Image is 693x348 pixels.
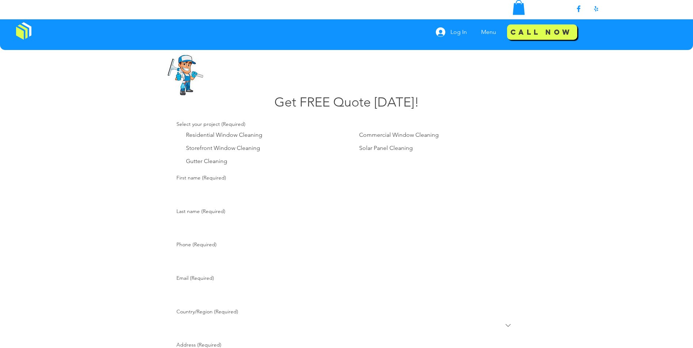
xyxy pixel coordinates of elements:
span: Log In [448,28,469,36]
div: Residential Window Cleaning [186,131,262,139]
label: Country/Region [176,308,238,316]
button: Log In [431,25,472,39]
span: (Required) [201,208,225,215]
span: (Required) [214,308,238,316]
input: Email [176,285,513,299]
img: Facebook [574,4,583,13]
input: Last name [176,218,513,232]
span: (Required) [221,121,245,128]
label: Phone [176,241,217,248]
span: (Required) [202,174,226,182]
div: Commercial Window Cleaning [359,131,439,139]
ul: Social Bar [574,4,601,13]
span: (Required) [190,275,214,282]
img: Window Cleaning Budds, Affordable window cleaning services near me in Los Angeles [168,55,203,95]
div: Gutter Cleaning [186,157,227,166]
div: Solar Panel Cleaning [359,144,413,152]
label: Last name [176,208,225,215]
input: Phone. Phone [176,251,513,266]
span: Call Now [510,28,572,36]
div: Storefront Window Cleaning [186,144,260,152]
div: Menu [476,23,504,41]
input: First name [176,185,513,199]
img: Yelp! [592,4,601,13]
a: Call Now [507,24,577,40]
div: Select your project [176,121,245,128]
span: Get FREE Quote [DATE]! [274,94,419,110]
nav: Site [476,23,504,41]
p: Menu [477,23,500,41]
label: Email [176,275,214,282]
label: First name [176,174,226,182]
img: Window Cleaning Budds, Affordable window cleaning services near me in Los Angeles [16,22,31,40]
span: (Required) [193,241,217,248]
